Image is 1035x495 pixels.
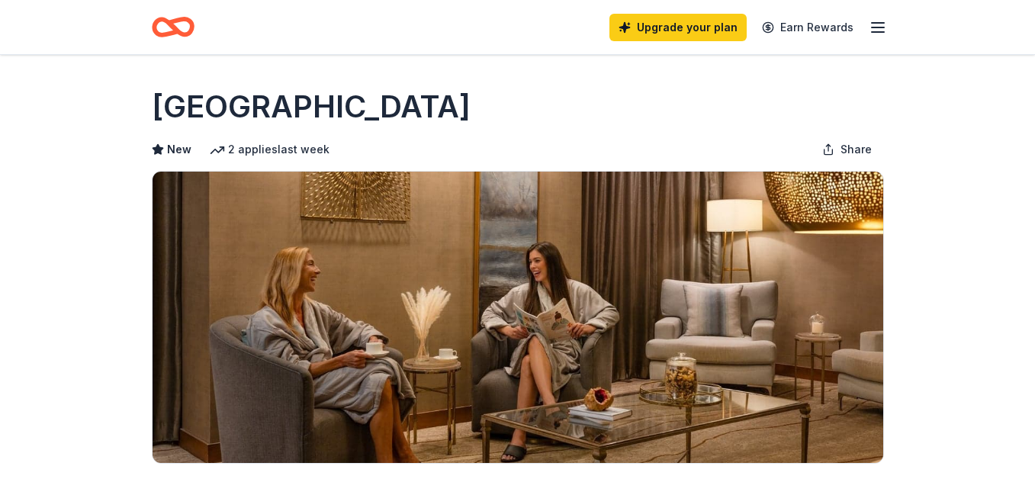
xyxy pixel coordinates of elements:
[810,134,884,165] button: Share
[152,9,194,45] a: Home
[609,14,747,41] a: Upgrade your plan
[153,172,883,463] img: Image for Lansdowne Resort
[753,14,863,41] a: Earn Rewards
[167,140,191,159] span: New
[841,140,872,159] span: Share
[152,85,471,128] h1: [GEOGRAPHIC_DATA]
[210,140,329,159] div: 2 applies last week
